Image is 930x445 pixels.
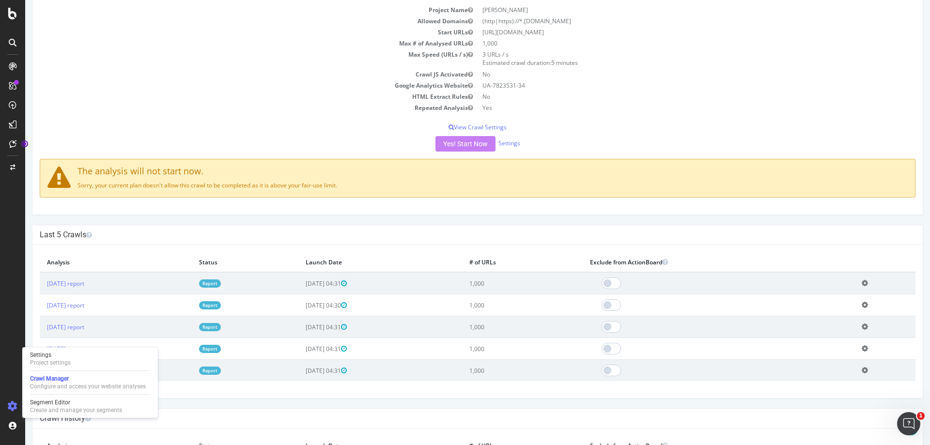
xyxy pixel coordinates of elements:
td: Max # of Analysed URLs [15,38,452,49]
td: Start URLs [15,27,452,38]
span: [DATE] 04:31 [280,345,322,353]
div: Crawl Manager [30,375,146,383]
a: [DATE] report [22,367,59,375]
div: Configure and access your website analyses [30,383,146,390]
th: Analysis [15,252,167,272]
th: # of URLs [437,252,558,272]
td: Max Speed (URLs / s) [15,49,452,68]
a: Report [174,301,196,309]
span: [DATE] 04:30 [280,301,322,309]
a: Segment EditorCreate and manage your segments [26,398,154,415]
td: 1,000 [437,272,558,294]
a: SettingsProject settings [26,350,154,368]
div: Create and manage your segments [30,406,122,414]
p: Sorry, your current plan doesn't allow this crawl to be completed as it is above your fair-use li... [22,181,883,189]
td: Crawl JS Activated [15,69,452,80]
p: View Crawl Settings [15,123,890,131]
td: (http|https)://*.[DOMAIN_NAME] [452,15,890,27]
a: [DATE] report [22,323,59,331]
div: Project settings [30,359,71,367]
th: Exclude from ActionBoard [558,252,829,272]
span: 1 [917,412,925,420]
div: Segment Editor [30,399,122,406]
div: Tooltip anchor [20,139,29,148]
td: [PERSON_NAME] [452,4,890,15]
a: [DATE] report [22,345,59,353]
td: Repeated Analysis [15,102,452,113]
td: Yes [452,102,890,113]
iframe: Intercom live chat [897,412,920,435]
td: 1,000 [437,338,558,360]
div: Settings [30,351,71,359]
h4: The analysis will not start now. [22,167,883,176]
td: Project Name [15,4,452,15]
span: [DATE] 04:31 [280,323,322,331]
td: 1,000 [437,360,558,382]
a: Crawl ManagerConfigure and access your website analyses [26,374,154,391]
span: 5 minutes [526,59,553,67]
th: Launch Date [273,252,437,272]
td: HTML Extract Rules [15,91,452,102]
td: 1,000 [437,294,558,316]
td: [URL][DOMAIN_NAME] [452,27,890,38]
td: Google Analytics Website [15,80,452,91]
a: Report [174,279,196,288]
td: UA-7823531-34 [452,80,890,91]
td: 3 URLs / s Estimated crawl duration: [452,49,890,68]
td: 1,000 [437,316,558,338]
td: No [452,91,890,102]
h4: Crawl History [15,414,890,423]
a: Settings [473,139,495,147]
span: [DATE] 04:31 [280,367,322,375]
a: Report [174,345,196,353]
a: Report [174,367,196,375]
a: [DATE] report [22,279,59,288]
a: Report [174,323,196,331]
td: Allowed Domains [15,15,452,27]
a: [DATE] report [22,301,59,309]
span: [DATE] 04:31 [280,279,322,288]
td: 1,000 [452,38,890,49]
h4: Last 5 Crawls [15,230,890,240]
th: Status [167,252,273,272]
td: No [452,69,890,80]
